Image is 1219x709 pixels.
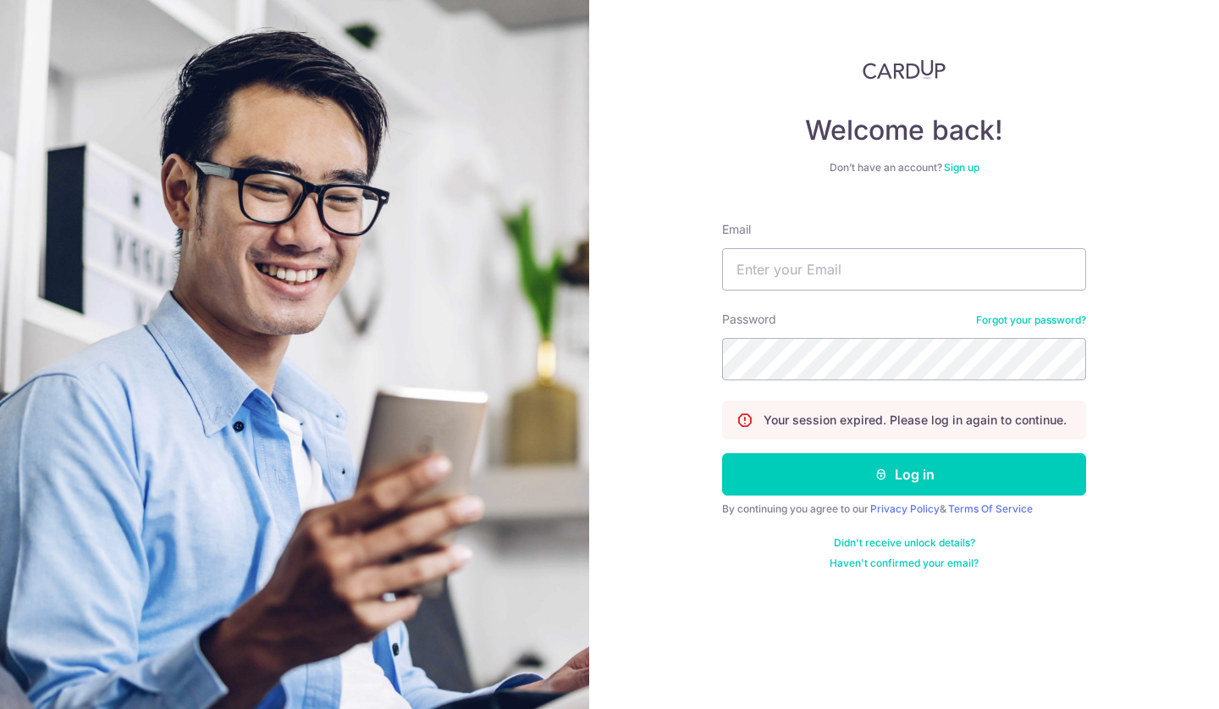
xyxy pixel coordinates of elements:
[948,502,1033,515] a: Terms Of Service
[722,311,776,328] label: Password
[944,161,979,174] a: Sign up
[764,412,1067,429] p: Your session expired. Please log in again to continue.
[722,114,1086,147] h4: Welcome back!
[722,161,1086,174] div: Don’t have an account?
[863,59,946,80] img: CardUp Logo
[722,453,1086,496] button: Log in
[722,248,1086,291] input: Enter your Email
[722,221,751,238] label: Email
[870,502,940,515] a: Privacy Policy
[722,502,1086,516] div: By continuing you agree to our &
[834,536,975,550] a: Didn't receive unlock details?
[830,557,979,570] a: Haven't confirmed your email?
[976,313,1086,327] a: Forgot your password?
